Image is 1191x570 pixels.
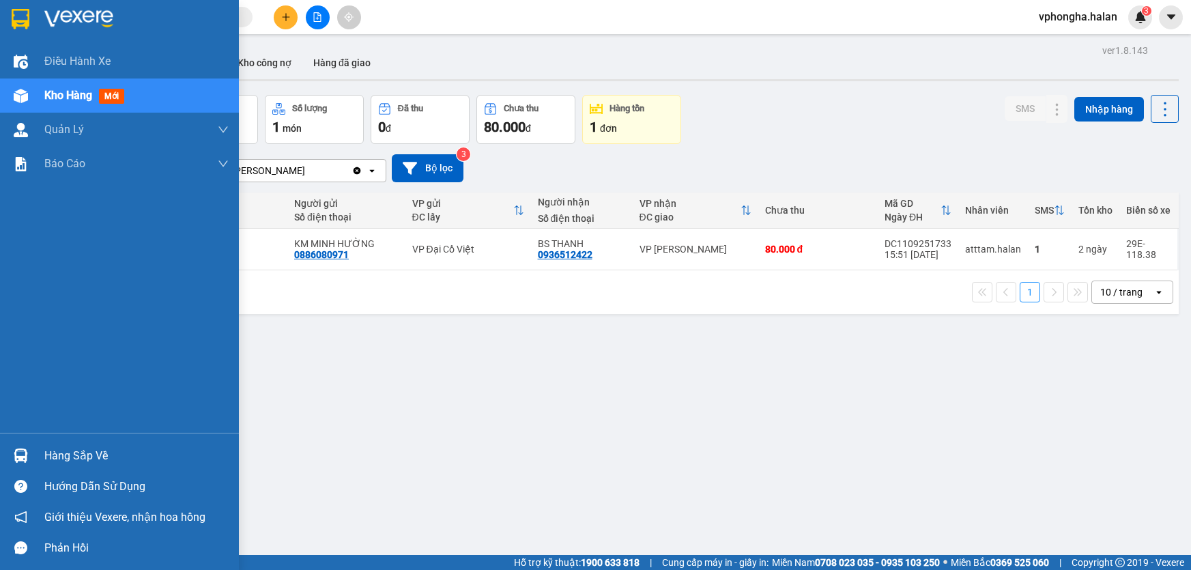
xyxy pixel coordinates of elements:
span: vphongha.halan [1028,8,1128,25]
span: 80.000 [484,119,526,135]
span: down [218,158,229,169]
span: Báo cáo [44,155,85,172]
div: Mã GD [885,198,941,209]
div: DC1109251733 [885,238,951,249]
span: 1 [590,119,597,135]
div: Số lượng [292,104,327,113]
div: Tồn kho [1078,205,1113,216]
div: 0936512422 [538,249,592,260]
div: 10 / trang [1100,285,1143,299]
div: atttam.halan [965,244,1021,255]
span: Điều hành xe [44,53,111,70]
sup: 3 [457,147,470,161]
input: Selected VP Hồng Hà. [306,164,308,177]
img: warehouse-icon [14,123,28,137]
div: Hướng dẫn sử dụng [44,476,229,497]
strong: 0708 023 035 - 0935 103 250 [815,557,940,568]
div: 29E-118.38 [1126,238,1171,260]
div: 80.000 đ [765,244,871,255]
div: Chưa thu [504,104,539,113]
span: caret-down [1165,11,1177,23]
div: 0886080971 [294,249,349,260]
strong: 0369 525 060 [990,557,1049,568]
span: Miền Bắc [951,555,1049,570]
div: ĐC giao [640,212,741,223]
div: KM MINH HƯỜNG [294,238,398,249]
span: | [650,555,652,570]
img: warehouse-icon [14,448,28,463]
div: ĐC lấy [412,212,513,223]
div: SMS [1035,205,1054,216]
div: VP nhận [640,198,741,209]
span: Quản Lý [44,121,84,138]
div: ver 1.8.143 [1102,43,1148,58]
div: Hàng sắp về [44,446,229,466]
img: icon-new-feature [1134,11,1147,23]
svg: open [1153,287,1164,298]
div: 2 [1078,244,1113,255]
span: aim [344,12,354,22]
span: 3 [1144,6,1149,16]
span: đơn [600,123,617,134]
button: Đã thu0đ [371,95,470,144]
div: Người gửi [294,198,398,209]
th: Toggle SortBy [405,193,531,229]
button: SMS [1005,96,1046,121]
button: plus [274,5,298,29]
div: 1 [1035,244,1065,255]
button: Nhập hàng [1074,97,1144,122]
div: VP [PERSON_NAME] [218,164,305,177]
div: Ngày ĐH [885,212,941,223]
button: Kho công nợ [227,46,302,79]
strong: 1900 633 818 [581,557,640,568]
div: VP Đại Cồ Việt [412,244,524,255]
div: Đã thu [398,104,423,113]
span: món [283,123,302,134]
div: BS THANH [538,238,626,249]
th: Toggle SortBy [878,193,958,229]
div: Người nhận [538,197,626,208]
th: Toggle SortBy [633,193,758,229]
div: Phản hồi [44,538,229,558]
button: Hàng tồn1đơn [582,95,681,144]
span: đ [526,123,531,134]
span: message [14,541,27,554]
span: Miền Nam [772,555,940,570]
div: Bất kỳ [199,244,281,255]
span: Giới thiệu Vexere, nhận hoa hồng [44,509,205,526]
button: 1 [1020,282,1040,302]
button: Hàng đã giao [302,46,382,79]
img: solution-icon [14,157,28,171]
button: Chưa thu80.000đ [476,95,575,144]
span: 0 [378,119,386,135]
button: Bộ lọc [392,154,463,182]
th: Toggle SortBy [1028,193,1072,229]
svg: Clear value [351,165,362,176]
span: file-add [313,12,322,22]
div: 15:51 [DATE] [885,249,951,260]
div: VP gửi [412,198,513,209]
button: aim [337,5,361,29]
div: Số điện thoại [294,212,398,223]
div: Chưa thu [765,205,871,216]
div: Biển số xe [1126,205,1171,216]
div: Hàng tồn [609,104,644,113]
svg: open [367,165,377,176]
div: Nhân viên [965,205,1021,216]
span: Cung cấp máy in - giấy in: [662,555,769,570]
span: ngày [1086,244,1107,255]
div: Số điện thoại [538,213,626,224]
div: 15 kg [199,255,281,266]
button: Số lượng1món [265,95,364,144]
sup: 3 [1142,6,1151,16]
div: Chi tiết [199,205,281,216]
button: caret-down [1159,5,1183,29]
span: question-circle [14,480,27,493]
span: 1 [272,119,280,135]
img: warehouse-icon [14,55,28,69]
span: | [1059,555,1061,570]
span: plus [281,12,291,22]
span: Kho hàng [44,89,92,102]
span: notification [14,511,27,524]
div: VP [PERSON_NAME] [640,244,751,255]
